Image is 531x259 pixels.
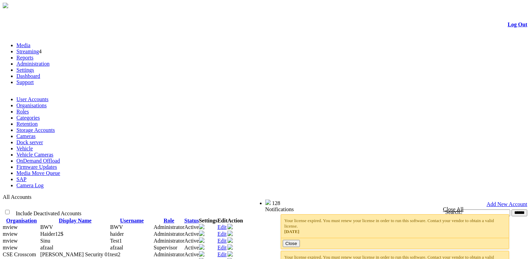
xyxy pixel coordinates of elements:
span: test2 [110,251,120,257]
span: Contact Method: SMS and Email [40,251,110,257]
span: Test1 [110,238,122,244]
span: mview [3,245,18,250]
a: Role [164,218,174,223]
span: afzaal [110,245,123,250]
td: Administrator [154,237,184,244]
span: 4 [39,49,42,54]
span: haider [110,231,124,237]
a: Vehicle [16,146,33,151]
a: Dock server [16,139,43,145]
a: Reports [16,55,34,60]
a: Log Out [508,22,527,27]
a: Close All [443,206,464,212]
td: Active [184,231,199,237]
span: [DATE] [284,229,300,234]
a: SAP [16,176,26,182]
td: Administrator [154,224,184,231]
a: Firmware Updates [16,164,57,170]
span: Include Deactivated Accounts [16,210,81,216]
img: arrow-3.png [3,3,8,8]
a: Media [16,42,30,48]
a: User Accounts [16,96,49,102]
span: mview [3,231,18,237]
td: Active [184,251,199,258]
span: 128 [272,200,280,206]
a: Support [16,79,34,85]
a: Camera Log [16,182,44,188]
td: Administrator [154,251,184,258]
a: Storage Accounts [16,127,55,133]
span: Contact Method: None [40,224,53,230]
span: All Accounts [3,194,31,200]
td: Active [184,237,199,244]
span: BWV [110,224,123,230]
a: OnDemand Offload [16,158,60,164]
td: Supervisor [154,244,184,251]
div: Your license expired. You must renew your license in order to run this software. Contact your ven... [284,218,506,234]
a: Organisations [16,103,47,108]
td: Active [184,224,199,231]
a: Retention [16,121,38,127]
button: Close [283,240,300,247]
span: Welcome, BWV (Administrator) [193,200,251,205]
span: CSE Crosscom [3,251,36,257]
td: Active [184,244,199,251]
a: Cameras [16,133,36,139]
span: Contact Method: SMS and Email [40,238,50,244]
span: Contact Method: SMS and Email [40,245,53,250]
a: Display Name [59,218,92,223]
a: Username [120,218,144,223]
span: mview [3,238,18,244]
div: Notifications [265,206,514,213]
a: Media Move Queue [16,170,60,176]
a: Vehicle Cameras [16,152,53,158]
span: Contact Method: SMS and Email [40,231,64,237]
a: Administration [16,61,50,67]
a: Dashboard [16,73,40,79]
a: Streaming [16,49,39,54]
a: Organisation [6,218,37,223]
a: Categories [16,115,40,121]
a: Roles [16,109,29,114]
a: Settings [16,67,34,73]
span: mview [3,224,18,230]
a: Status [184,218,199,223]
td: Administrator [154,231,184,237]
img: bell25.png [265,200,271,205]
